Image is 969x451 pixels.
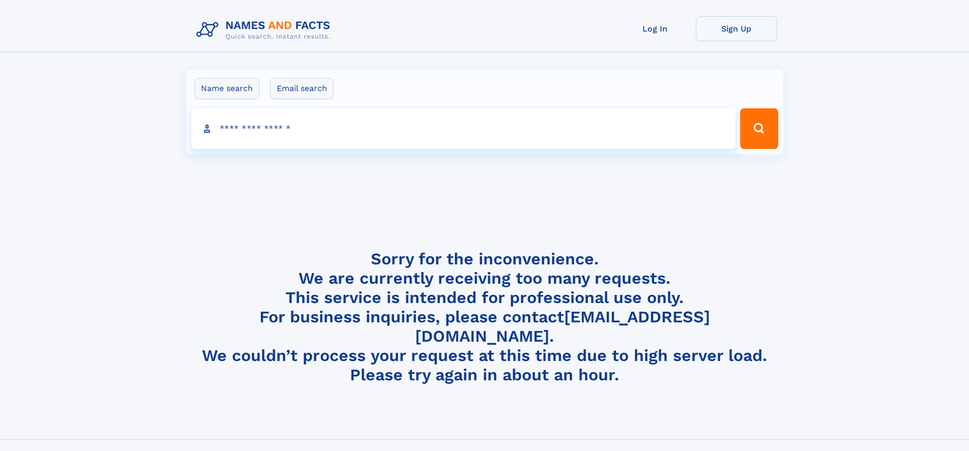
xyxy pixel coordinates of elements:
[270,78,334,99] label: Email search
[614,16,696,41] a: Log In
[194,78,259,99] label: Name search
[192,249,777,385] h4: Sorry for the inconvenience. We are currently receiving too many requests. This service is intend...
[415,307,710,346] a: [EMAIL_ADDRESS][DOMAIN_NAME]
[696,16,777,41] a: Sign Up
[740,108,778,149] button: Search Button
[191,108,736,149] input: search input
[192,16,339,44] img: Logo Names and Facts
